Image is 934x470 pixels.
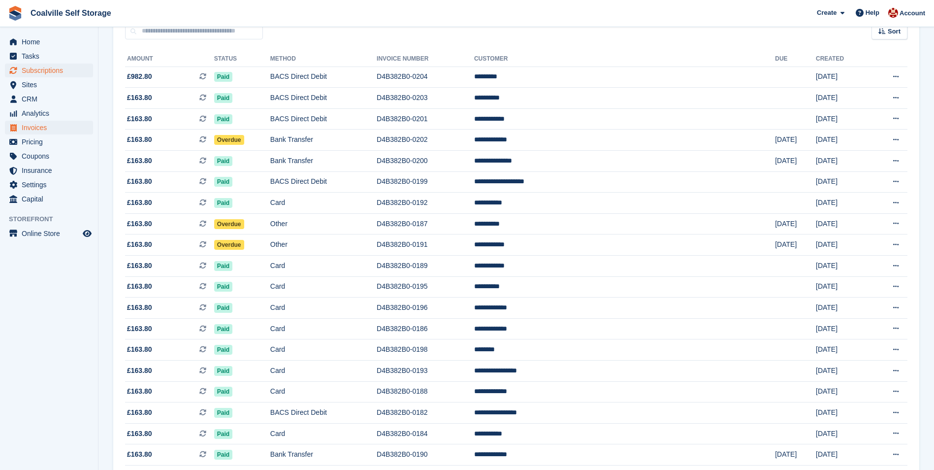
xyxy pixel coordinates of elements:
[888,27,901,36] span: Sort
[775,51,816,67] th: Due
[214,240,244,250] span: Overdue
[270,381,377,403] td: Card
[816,381,869,403] td: [DATE]
[270,67,377,88] td: BACS Direct Debit
[214,198,232,208] span: Paid
[816,213,869,235] td: [DATE]
[22,106,81,120] span: Analytics
[22,35,81,49] span: Home
[127,219,152,229] span: £163.80
[214,282,232,292] span: Paid
[214,303,232,313] span: Paid
[214,51,270,67] th: Status
[270,256,377,277] td: Card
[214,93,232,103] span: Paid
[270,423,377,444] td: Card
[270,318,377,339] td: Card
[125,51,214,67] th: Amount
[377,361,474,382] td: D4B382B0-0193
[127,261,152,271] span: £163.80
[377,298,474,319] td: D4B382B0-0196
[377,88,474,109] td: D4B382B0-0203
[127,134,152,145] span: £163.80
[816,151,869,172] td: [DATE]
[214,387,232,397] span: Paid
[377,235,474,256] td: D4B382B0-0191
[377,130,474,151] td: D4B382B0-0202
[5,121,93,134] a: menu
[270,339,377,361] td: Card
[22,227,81,240] span: Online Store
[5,49,93,63] a: menu
[22,92,81,106] span: CRM
[214,219,244,229] span: Overdue
[9,214,98,224] span: Storefront
[377,403,474,424] td: D4B382B0-0182
[8,6,23,21] img: stora-icon-8386f47178a22dfd0bd8f6a31ec36ba5ce8667c1dd55bd0f319d3a0aa187defe.svg
[270,130,377,151] td: Bank Transfer
[5,192,93,206] a: menu
[888,8,898,18] img: Hannah Milner
[81,228,93,239] a: Preview store
[214,429,232,439] span: Paid
[127,93,152,103] span: £163.80
[22,192,81,206] span: Capital
[377,339,474,361] td: D4B382B0-0198
[270,213,377,235] td: Other
[816,130,869,151] td: [DATE]
[270,108,377,130] td: BACS Direct Debit
[127,344,152,355] span: £163.80
[214,261,232,271] span: Paid
[377,213,474,235] td: D4B382B0-0187
[270,151,377,172] td: Bank Transfer
[377,256,474,277] td: D4B382B0-0189
[775,235,816,256] td: [DATE]
[377,67,474,88] td: D4B382B0-0204
[775,213,816,235] td: [DATE]
[270,171,377,193] td: BACS Direct Debit
[214,324,232,334] span: Paid
[5,78,93,92] a: menu
[214,177,232,187] span: Paid
[22,64,81,77] span: Subscriptions
[127,239,152,250] span: £163.80
[5,35,93,49] a: menu
[127,324,152,334] span: £163.80
[127,386,152,397] span: £163.80
[377,51,474,67] th: Invoice Number
[816,256,869,277] td: [DATE]
[5,149,93,163] a: menu
[127,156,152,166] span: £163.80
[22,49,81,63] span: Tasks
[866,8,879,18] span: Help
[214,450,232,460] span: Paid
[377,423,474,444] td: D4B382B0-0184
[816,298,869,319] td: [DATE]
[270,88,377,109] td: BACS Direct Debit
[127,281,152,292] span: £163.80
[22,135,81,149] span: Pricing
[900,8,925,18] span: Account
[270,298,377,319] td: Card
[22,78,81,92] span: Sites
[214,135,244,145] span: Overdue
[5,178,93,192] a: menu
[377,108,474,130] td: D4B382B0-0201
[214,156,232,166] span: Paid
[377,193,474,214] td: D4B382B0-0192
[775,444,816,466] td: [DATE]
[816,108,869,130] td: [DATE]
[816,403,869,424] td: [DATE]
[816,318,869,339] td: [DATE]
[214,408,232,418] span: Paid
[270,444,377,466] td: Bank Transfer
[816,67,869,88] td: [DATE]
[5,135,93,149] a: menu
[127,449,152,460] span: £163.80
[127,366,152,376] span: £163.80
[5,227,93,240] a: menu
[27,5,115,21] a: Coalville Self Storage
[270,403,377,424] td: BACS Direct Debit
[816,444,869,466] td: [DATE]
[22,121,81,134] span: Invoices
